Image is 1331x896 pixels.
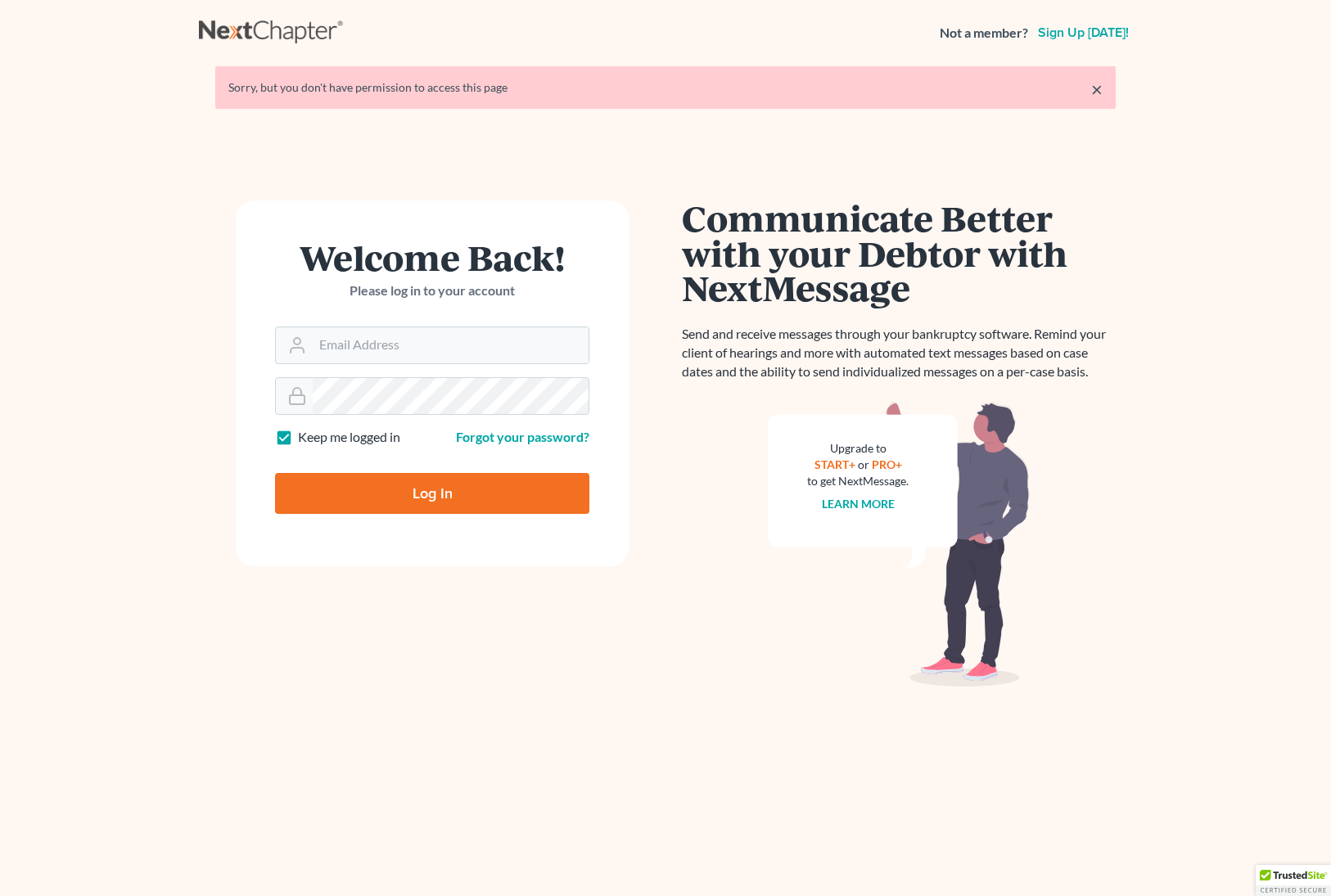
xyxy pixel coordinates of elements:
[858,457,869,471] span: or
[275,240,589,275] h1: Welcome Back!
[682,200,1116,305] h1: Communicate Better with your Debtor with NextMessage
[872,457,902,471] a: PRO+
[768,401,1030,687] img: nextmessage_bg-59042aed3d76b12b5cd301f8e5b87938c9018125f34e5fa2b7a6b67550977c72.svg
[298,428,400,447] label: Keep me logged in
[682,325,1116,381] p: Send and receive messages through your bankruptcy software. Remind your client of hearings and mo...
[275,281,589,300] p: Please log in to your account
[814,457,855,471] a: START+
[1256,865,1331,896] div: TrustedSite Certified
[275,473,589,514] input: Log In
[313,327,589,363] input: Email Address
[1091,79,1103,99] a: ×
[456,429,589,444] a: Forgot your password?
[822,497,895,511] a: Learn more
[940,24,1028,43] strong: Not a member?
[1035,26,1132,39] a: Sign up [DATE]!
[807,440,909,457] div: Upgrade to
[807,473,909,489] div: to get NextMessage.
[228,79,1103,96] div: Sorry, but you don't have permission to access this page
